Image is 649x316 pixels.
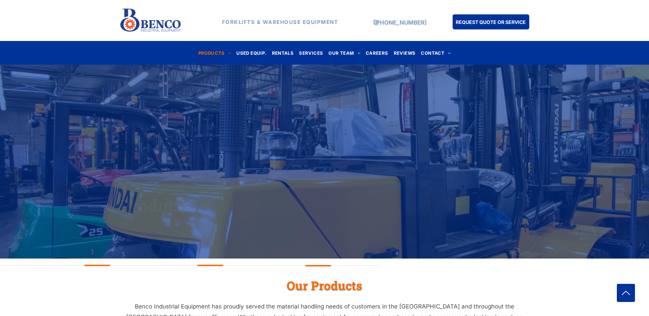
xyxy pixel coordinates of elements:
a: CAREERS [363,48,391,57]
span: REQUEST QUOTE OR SERVICE [456,16,526,28]
a: REVIEWS [391,48,418,57]
a: USED EQUIP. [234,48,269,57]
a: REQUEST QUOTE OR SERVICE [453,14,529,29]
a: CONTACT [418,48,453,57]
strong: FORKLIFTS & WAREHOUSE EQUIPMENT [222,19,338,25]
a: SERVICES [296,48,326,57]
a: [PHONE_NUMBER] [374,19,427,26]
span: Our Products [287,277,362,293]
a: RENTALS [269,48,297,57]
a: PRODUCTS [196,48,234,57]
span: Products [119,194,192,217]
a: OUR TEAM [326,48,363,57]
